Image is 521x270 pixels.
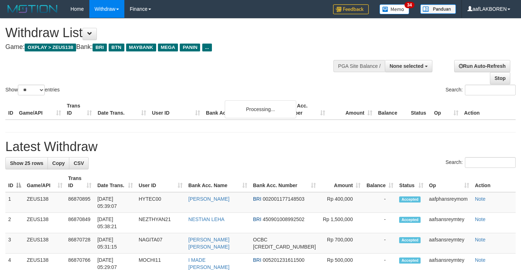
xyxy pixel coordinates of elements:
span: BRI [93,44,106,51]
span: Accepted [399,237,421,243]
td: [DATE] 05:38:21 [94,213,136,233]
span: Copy 005201231611500 to clipboard [263,257,304,263]
th: Op: activate to sort column ascending [426,172,472,192]
input: Search: [465,85,516,95]
td: 1 [5,192,24,213]
button: None selected [385,60,432,72]
a: CSV [69,157,89,169]
img: Feedback.jpg [333,4,369,14]
span: CSV [74,160,84,166]
span: BRI [253,216,261,222]
img: Button%20Memo.svg [379,4,410,14]
span: 34 [405,2,414,8]
th: Trans ID: activate to sort column ascending [65,172,95,192]
td: [DATE] 05:31:15 [94,233,136,254]
th: Bank Acc. Name: activate to sort column ascending [185,172,250,192]
td: - [363,192,396,213]
a: Note [475,257,486,263]
span: BTN [109,44,124,51]
span: Show 25 rows [10,160,43,166]
th: Date Trans.: activate to sort column ascending [94,172,136,192]
td: NEZTHYAN21 [136,213,185,233]
a: [PERSON_NAME] [PERSON_NAME] [188,237,229,250]
th: Action [461,99,516,120]
th: Balance: activate to sort column ascending [363,172,396,192]
td: HYTEC00 [136,192,185,213]
img: panduan.png [420,4,456,14]
td: [DATE] 05:39:07 [94,192,136,213]
td: ZEUS138 [24,213,65,233]
th: Op [431,99,461,120]
h1: Latest Withdraw [5,140,516,154]
th: User ID: activate to sort column ascending [136,172,185,192]
label: Show entries [5,85,60,95]
td: Rp 700,000 [319,233,364,254]
span: PANIN [180,44,200,51]
td: ZEUS138 [24,233,65,254]
div: Processing... [225,100,296,118]
input: Search: [465,157,516,168]
th: ID: activate to sort column descending [5,172,24,192]
td: - [363,233,396,254]
span: MAYBANK [126,44,156,51]
td: NAGITA07 [136,233,185,254]
a: Note [475,216,486,222]
td: aafsansreymtey [426,233,472,254]
span: MEGA [158,44,178,51]
th: Game/API: activate to sort column ascending [24,172,65,192]
th: Amount: activate to sort column ascending [319,172,364,192]
th: User ID [149,99,203,120]
th: Game/API [16,99,64,120]
a: Stop [490,72,510,84]
span: Accepted [399,196,421,202]
span: None selected [389,63,423,69]
a: Run Auto-Refresh [454,60,510,72]
td: 86870849 [65,213,95,233]
span: OXPLAY > ZEUS138 [25,44,76,51]
span: OCBC [253,237,267,242]
th: Status [408,99,431,120]
td: Rp 1,500,000 [319,213,364,233]
td: 86870728 [65,233,95,254]
td: aafsansreymtey [426,213,472,233]
a: Copy [48,157,69,169]
span: Copy 693818301550 to clipboard [253,244,316,250]
label: Search: [446,157,516,168]
th: Balance [375,99,408,120]
span: BRI [253,196,261,202]
a: Show 25 rows [5,157,48,169]
th: Action [472,172,516,192]
th: Bank Acc. Number [281,99,328,120]
a: NESTIAN LEHA [188,216,224,222]
div: PGA Site Balance / [333,60,385,72]
td: 3 [5,233,24,254]
th: Bank Acc. Name [203,99,281,120]
a: Note [475,237,486,242]
td: ZEUS138 [24,192,65,213]
h1: Withdraw List [5,26,340,40]
h4: Game: Bank: [5,44,340,51]
th: Amount [328,99,375,120]
span: Copy 002001177148503 to clipboard [263,196,304,202]
th: Trans ID [64,99,95,120]
th: Bank Acc. Number: activate to sort column ascending [250,172,319,192]
th: Status: activate to sort column ascending [396,172,426,192]
td: Rp 400,000 [319,192,364,213]
td: - [363,213,396,233]
img: MOTION_logo.png [5,4,60,14]
span: Accepted [399,217,421,223]
a: Note [475,196,486,202]
span: Copy [52,160,65,166]
td: aafphansreymom [426,192,472,213]
td: 86870895 [65,192,95,213]
td: 2 [5,213,24,233]
select: Showentries [18,85,45,95]
label: Search: [446,85,516,95]
th: ID [5,99,16,120]
span: BRI [253,257,261,263]
span: Copy 450901008992502 to clipboard [263,216,304,222]
th: Date Trans. [95,99,149,120]
span: Accepted [399,257,421,264]
span: ... [202,44,212,51]
a: [PERSON_NAME] [188,196,229,202]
